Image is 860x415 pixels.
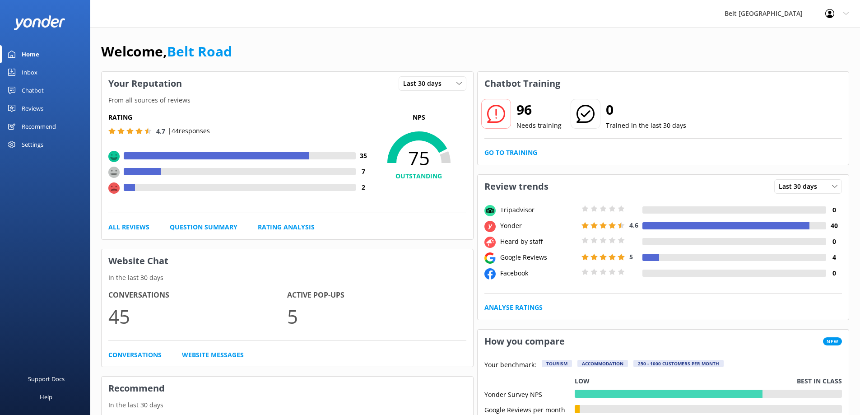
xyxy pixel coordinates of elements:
a: Website Messages [182,350,244,360]
div: Help [40,388,52,406]
h3: Chatbot Training [478,72,567,95]
h4: 0 [826,205,842,215]
a: Question Summary [170,222,237,232]
p: Low [575,376,590,386]
p: Best in class [797,376,842,386]
p: In the last 30 days [102,273,473,283]
a: Rating Analysis [258,222,315,232]
h2: 96 [516,99,562,121]
h4: 4 [826,252,842,262]
h4: Conversations [108,289,287,301]
h4: OUTSTANDING [372,171,466,181]
p: From all sources of reviews [102,95,473,105]
div: Reviews [22,99,43,117]
span: 5 [629,252,633,261]
h4: 2 [356,182,372,192]
a: All Reviews [108,222,149,232]
h5: Rating [108,112,372,122]
div: Recommend [22,117,56,135]
h3: Recommend [102,377,473,400]
p: 5 [287,301,466,331]
h3: Review trends [478,175,555,198]
div: Google Reviews [498,252,579,262]
p: NPS [372,112,466,122]
p: | 44 responses [168,126,210,136]
span: New [823,337,842,345]
img: yonder-white-logo.png [14,15,65,30]
span: 4.6 [629,221,638,229]
div: Tripadvisor [498,205,579,215]
h3: Website Chat [102,249,473,273]
div: Facebook [498,268,579,278]
div: Heard by staff [498,237,579,247]
div: Inbox [22,63,37,81]
p: Needs training [516,121,562,131]
div: Chatbot [22,81,44,99]
span: 75 [372,147,466,169]
a: Belt Road [167,42,232,61]
span: Last 30 days [403,79,447,89]
h2: 0 [606,99,686,121]
div: 250 - 1000 customers per month [633,360,724,367]
h4: 7 [356,167,372,177]
h4: 0 [826,268,842,278]
p: Trained in the last 30 days [606,121,686,131]
div: Yonder [498,221,579,231]
p: 45 [108,301,287,331]
h4: 0 [826,237,842,247]
div: Google Reviews per month [484,405,575,413]
h4: 35 [356,151,372,161]
div: Home [22,45,39,63]
h3: How you compare [478,330,572,353]
h4: 40 [826,221,842,231]
h1: Welcome, [101,41,232,62]
a: Conversations [108,350,162,360]
a: Analyse Ratings [484,303,543,312]
a: Go to Training [484,148,537,158]
p: In the last 30 days [102,400,473,410]
div: Settings [22,135,43,154]
div: Accommodation [577,360,628,367]
div: Tourism [542,360,572,367]
div: Yonder Survey NPS [484,390,575,398]
span: Last 30 days [779,182,823,191]
span: 4.7 [156,127,165,135]
h3: Your Reputation [102,72,189,95]
h4: Active Pop-ups [287,289,466,301]
p: Your benchmark: [484,360,536,371]
div: Support Docs [28,370,65,388]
